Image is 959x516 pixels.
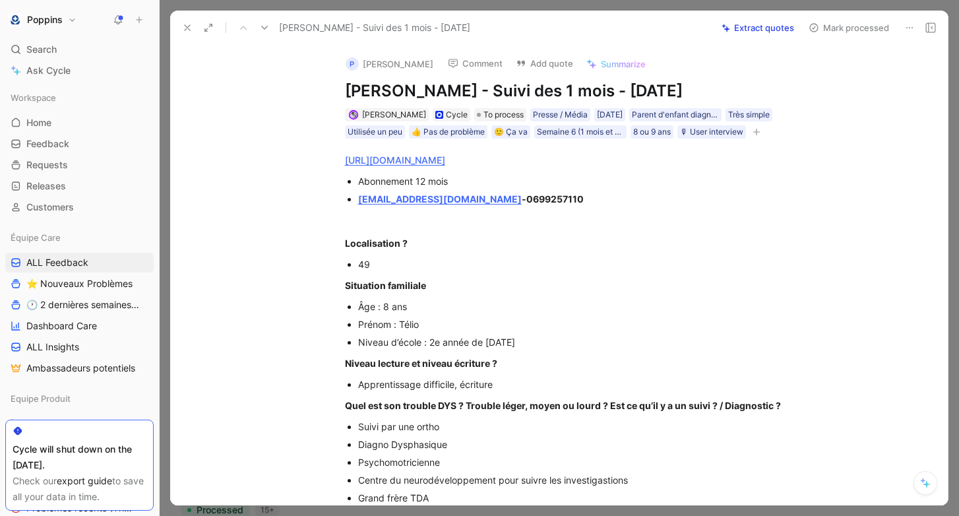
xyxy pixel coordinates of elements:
div: Parent d'enfant diagnostiqué [632,108,719,121]
a: Ask Cycle [5,61,154,81]
div: Niveau d’école : 2e année de [DATE] [358,335,801,349]
h1: [PERSON_NAME] - Suivi des 1 mois - [DATE] [345,81,801,102]
div: 8 ou 9 ans [633,125,671,139]
span: Search [26,42,57,57]
div: Workspace [5,88,154,108]
div: Abonnement 12 mois [358,174,801,188]
span: Dashboard Care [26,319,97,333]
span: ⭐ Nouveaux Problèmes [26,277,133,290]
div: 👍 Pas de problème [412,125,485,139]
a: Customers [5,197,154,217]
strong: Situation familiale [345,280,426,291]
div: Équipe CareALL Feedback⭐ Nouveaux Problèmes🕐 2 dernières semaines - OccurencesDashboard CareALL I... [5,228,154,378]
div: Diagno Dysphasique [358,437,801,451]
strong: - [522,193,584,205]
div: Check our to save all your data in time. [13,473,146,505]
a: 🕐 2 dernières semaines - Occurences [5,295,154,315]
div: Centre du neurodéveloppement pour suivre les investigastions [358,473,801,487]
div: 49 [358,257,801,271]
div: 🎙 User interview [680,125,743,139]
span: Releases [26,179,66,193]
button: Summarize [580,55,652,73]
a: Ambassadeurs potentiels [5,358,154,378]
div: Suivi par une ortho [358,420,801,434]
div: Equipe Produit [5,389,154,408]
span: Dashboard produit [26,417,108,430]
strong: Niveau lecture et niveau écriture ? [345,358,497,369]
a: Feedback [5,134,154,154]
span: Équipe Care [11,231,61,244]
a: Requests [5,155,154,175]
div: 🙂 Ça va [494,125,528,139]
span: Summarize [601,58,646,70]
a: export guide [57,475,112,486]
a: ALL Insights [5,337,154,357]
div: P [346,57,359,71]
span: Ambassadeurs potentiels [26,362,135,375]
button: Mark processed [803,18,895,37]
span: 0699257110 [526,193,584,205]
button: Comment [442,54,509,73]
span: Feedback [26,137,69,150]
span: ALL Feedback [26,256,88,269]
span: Customers [26,201,74,214]
div: Cycle [446,108,468,121]
div: Âge : 8 ans [358,300,801,313]
div: Search [5,40,154,59]
a: Dashboard produit [5,414,154,434]
button: P[PERSON_NAME] [340,54,439,74]
button: Extract quotes [716,18,800,37]
a: [URL][DOMAIN_NAME] [345,154,445,166]
a: ⭐ Nouveaux Problèmes [5,274,154,294]
div: Prénom : Télio [358,317,801,331]
span: ALL Insights [26,340,79,354]
div: Presse / Média [533,108,588,121]
div: Utilisée un peu [348,125,402,139]
img: avatar [350,111,357,118]
span: [PERSON_NAME] - Suivi des 1 mois - [DATE] [279,20,470,36]
div: Semaine 6 (1 mois et demi) [537,125,624,139]
div: Grand frère TDA [358,491,801,505]
div: Équipe Care [5,228,154,247]
a: [EMAIL_ADDRESS][DOMAIN_NAME] [358,193,522,205]
strong: Quel est son trouble DYS ? Trouble léger, moyen ou lourd ? Est ce qu’il y a un suivi ? / Diagnost... [345,400,781,411]
a: Releases [5,176,154,196]
a: Home [5,113,154,133]
img: Poppins [9,13,22,26]
strong: Localisation ? [345,238,408,249]
a: ALL Feedback [5,253,154,273]
div: Cycle will shut down on the [DATE]. [13,441,146,473]
a: Dashboard Care [5,316,154,336]
span: 🕐 2 dernières semaines - Occurences [26,298,139,311]
span: Workspace [11,91,56,104]
span: Requests [26,158,68,172]
h1: Poppins [27,14,63,26]
span: Home [26,116,51,129]
div: Psychomotricienne [358,455,801,469]
div: Très simple [728,108,770,121]
button: PoppinsPoppins [5,11,80,29]
span: Equipe Produit [11,392,71,405]
span: To process [483,108,524,121]
button: Add quote [510,54,579,73]
div: Apprentissage difficile, écriture [358,377,801,391]
div: [DATE] [597,108,623,121]
span: [PERSON_NAME] [362,110,426,119]
div: To process [474,108,526,121]
span: Ask Cycle [26,63,71,79]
